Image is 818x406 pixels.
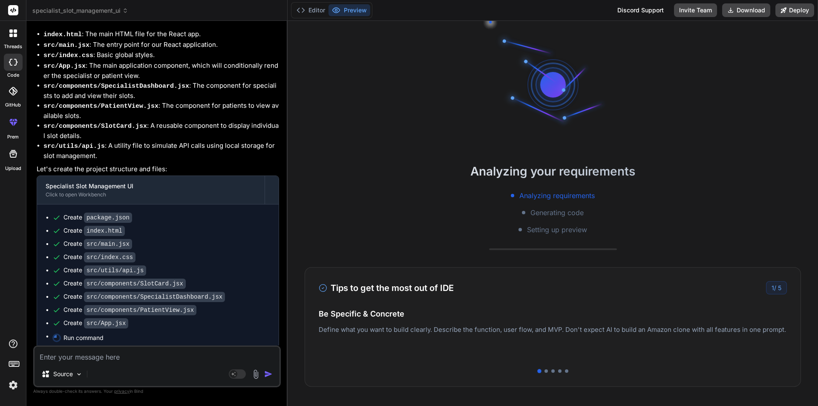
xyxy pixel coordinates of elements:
[43,61,279,81] li: : The main application component, which will conditionally render the specialist or patient view.
[37,176,265,204] button: Specialist Slot Management UIClick to open Workbench
[114,389,130,394] span: privacy
[46,191,256,198] div: Click to open Workbench
[32,6,128,15] span: specialist_slot_management_ui
[53,370,73,378] p: Source
[4,43,22,50] label: threads
[319,282,454,294] h3: Tips to get the most out of IDE
[722,3,770,17] button: Download
[766,281,787,294] div: /
[43,50,279,61] li: : Basic global styles.
[7,133,19,141] label: prem
[519,190,595,201] span: Analyzing requirements
[84,239,132,249] code: src/main.jsx
[37,164,279,174] p: Let's create the project structure and files:
[43,81,279,101] li: : The component for specialists to add and view their slots.
[84,226,125,236] code: index.html
[75,371,83,378] img: Pick Models
[674,3,717,17] button: Invite Team
[772,284,774,291] span: 1
[775,3,814,17] button: Deploy
[63,239,132,248] div: Create
[527,225,587,235] span: Setting up preview
[288,162,818,180] h2: Analyzing your requirements
[63,226,125,235] div: Create
[778,284,781,291] span: 5
[46,182,256,190] div: Specialist Slot Management UI
[63,305,196,314] div: Create
[43,123,147,130] code: src/components/SlotCard.jsx
[43,40,279,51] li: : The entry point for our React application.
[84,279,186,289] code: src/components/SlotCard.jsx
[63,319,128,328] div: Create
[530,207,584,218] span: Generating code
[319,308,787,320] h4: Be Specific & Concrete
[63,334,270,342] span: Run command
[264,370,273,378] img: icon
[84,292,225,302] code: src/components/SpecialistDashboard.jsx
[293,4,328,16] button: Editor
[6,378,20,392] img: settings
[43,103,158,110] code: src/components/PatientView.jsx
[5,101,21,109] label: GitHub
[63,266,146,275] div: Create
[251,369,261,379] img: attachment
[43,63,86,70] code: src/App.jsx
[43,31,82,38] code: index.html
[43,121,279,141] li: : A reusable component to display individual slot details.
[63,279,186,288] div: Create
[84,252,135,262] code: src/index.css
[43,141,279,161] li: : A utility file to simulate API calls using local storage for slot management.
[43,83,189,90] code: src/components/SpecialistDashboard.jsx
[63,253,135,262] div: Create
[328,4,370,16] button: Preview
[43,101,279,121] li: : The component for patients to view available slots.
[33,387,281,395] p: Always double-check its answers. Your in Bind
[5,165,21,172] label: Upload
[7,72,19,79] label: code
[63,213,132,222] div: Create
[84,265,146,276] code: src/utils/api.js
[84,305,196,315] code: src/components/PatientView.jsx
[84,213,132,223] code: package.json
[43,52,93,59] code: src/index.css
[43,42,89,49] code: src/main.jsx
[43,143,105,150] code: src/utils/api.js
[43,21,89,28] code: package.json
[63,292,225,301] div: Create
[84,318,128,328] code: src/App.jsx
[43,29,279,40] li: : The main HTML file for the React app.
[612,3,669,17] div: Discord Support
